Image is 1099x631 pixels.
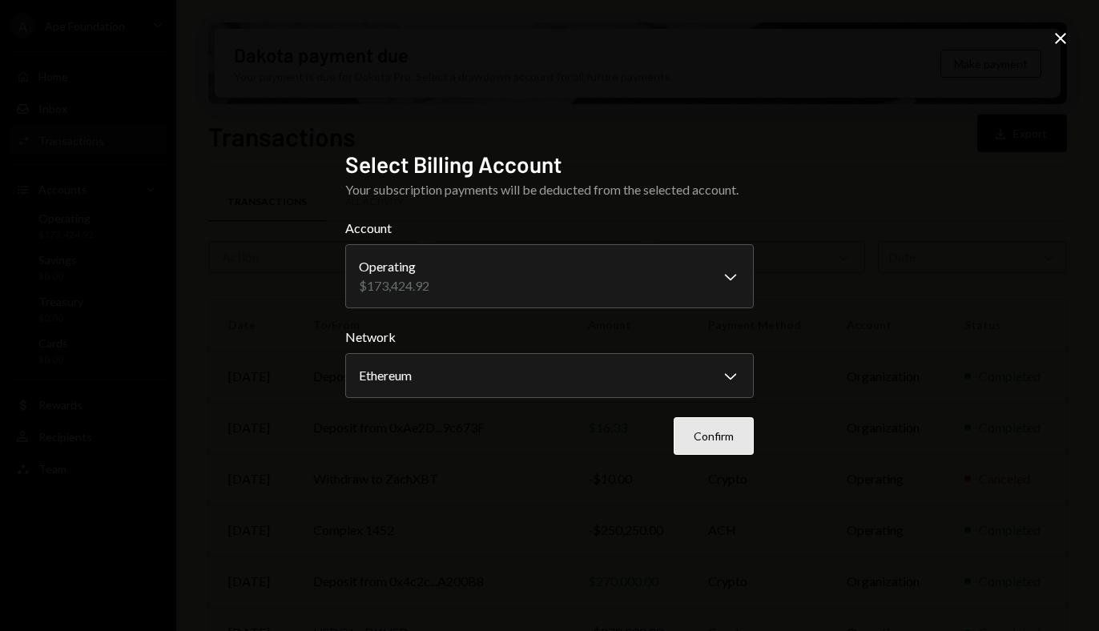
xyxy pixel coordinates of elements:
h2: Select Billing Account [345,149,754,180]
button: Confirm [674,417,754,455]
label: Network [345,328,754,347]
label: Account [345,219,754,238]
button: Network [345,353,754,398]
button: Account [345,244,754,308]
div: Your subscription payments will be deducted from the selected account. [345,180,754,199]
